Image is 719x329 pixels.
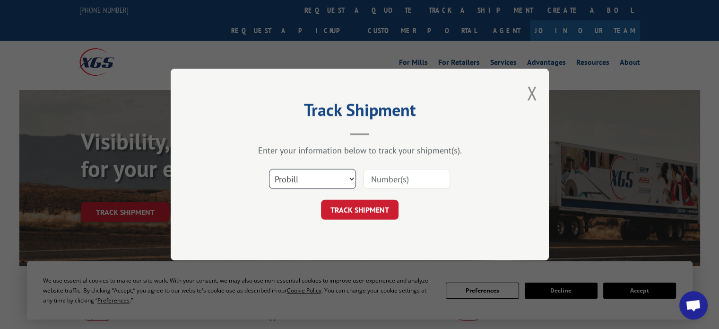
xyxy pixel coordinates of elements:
[679,291,708,320] a: Open chat
[218,103,502,121] h2: Track Shipment
[363,169,450,189] input: Number(s)
[321,200,398,220] button: TRACK SHIPMENT
[527,80,537,106] button: Close modal
[218,145,502,156] div: Enter your information below to track your shipment(s).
